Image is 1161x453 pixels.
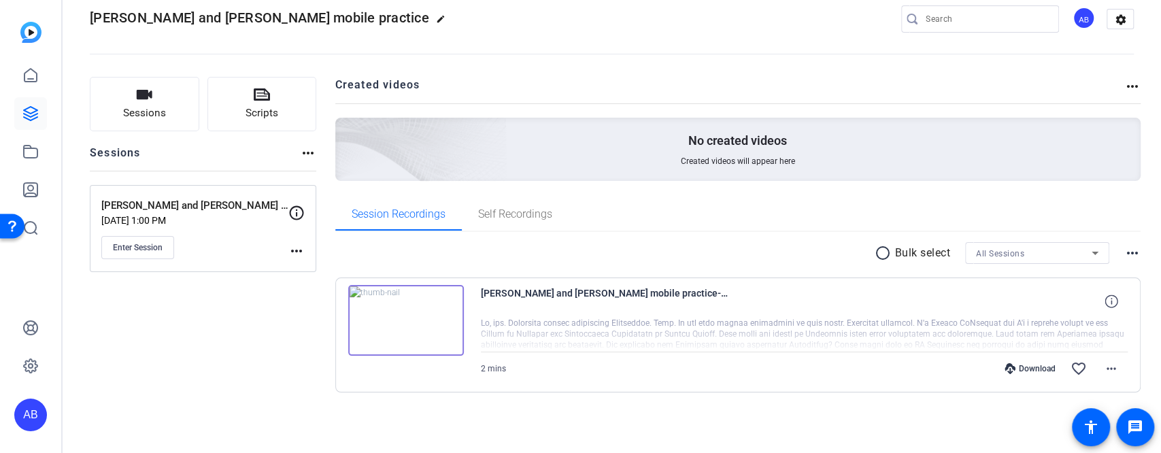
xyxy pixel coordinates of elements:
span: Self Recordings [478,209,552,220]
div: AB [1073,7,1095,29]
mat-icon: message [1127,419,1143,435]
mat-icon: more_horiz [1124,78,1141,95]
button: Scripts [207,77,317,131]
span: Scripts [246,105,278,121]
button: Sessions [90,77,199,131]
p: [DATE] 1:00 PM [101,215,288,226]
p: Bulk select [895,245,951,261]
mat-icon: more_horiz [1124,245,1141,261]
mat-icon: more_horiz [288,243,305,259]
mat-icon: edit [436,14,452,31]
mat-icon: favorite_border [1071,360,1087,377]
div: AB [14,399,47,431]
img: thumb-nail [348,285,464,356]
mat-icon: accessibility [1083,419,1099,435]
span: All Sessions [976,249,1024,258]
span: Enter Session [113,242,163,253]
mat-icon: more_horiz [1103,360,1120,377]
span: Sessions [123,105,166,121]
button: Enter Session [101,236,174,259]
ngx-avatar: Adam Bartels [1073,7,1096,31]
mat-icon: settings [1107,10,1134,30]
span: 2 mins [481,364,506,373]
mat-icon: radio_button_unchecked [875,245,895,261]
input: Search [926,11,1048,27]
img: blue-gradient.svg [20,22,41,43]
span: [PERSON_NAME] and [PERSON_NAME] mobile practice [90,10,429,26]
p: No created videos [688,133,787,149]
span: [PERSON_NAME] and [PERSON_NAME] mobile practice-Martin2-2025-09-09-14-46-26-679-0 [481,285,733,318]
mat-icon: more_horiz [300,145,316,161]
div: Download [998,363,1062,374]
span: Session Recordings [352,209,445,220]
h2: Sessions [90,145,141,171]
p: [PERSON_NAME] and [PERSON_NAME] mobile practice [101,198,288,214]
h2: Created videos [335,77,1125,103]
span: Created videos will appear here [681,156,795,167]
